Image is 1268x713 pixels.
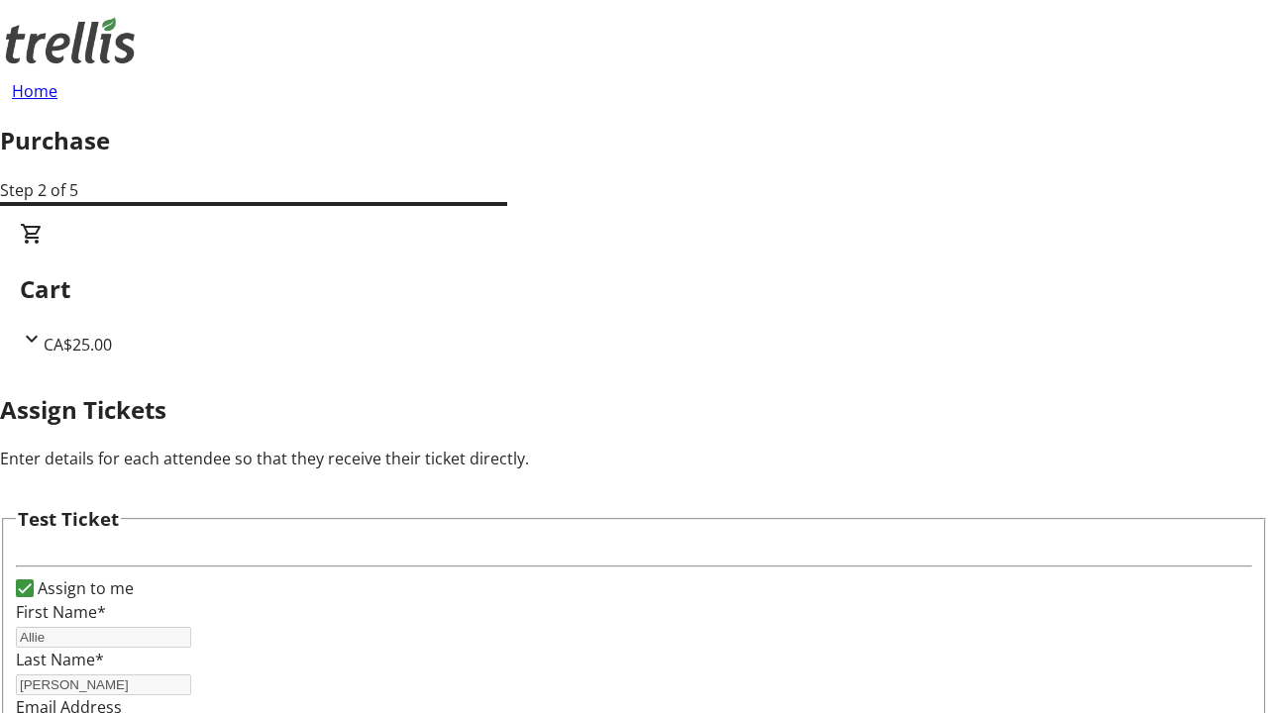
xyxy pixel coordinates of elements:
[20,222,1248,356] div: CartCA$25.00
[20,271,1248,307] h2: Cart
[18,505,119,533] h3: Test Ticket
[16,649,104,670] label: Last Name*
[44,334,112,356] span: CA$25.00
[34,576,134,600] label: Assign to me
[16,601,106,623] label: First Name*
